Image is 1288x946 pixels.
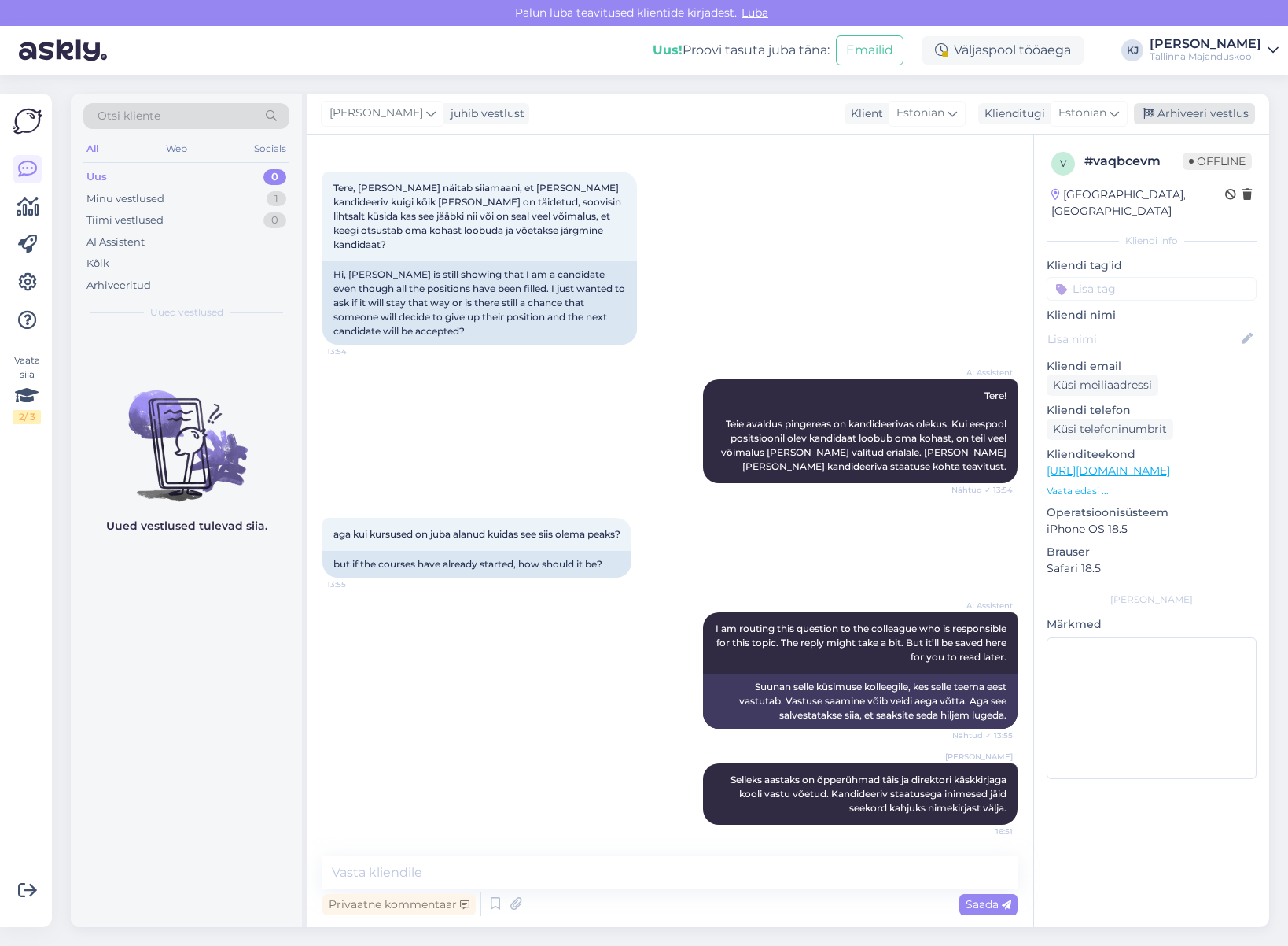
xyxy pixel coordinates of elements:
[1047,504,1257,521] p: Operatsioonisüsteem
[327,578,386,590] span: 13:55
[1047,544,1257,560] p: Brauser
[327,346,386,357] span: 13:54
[845,105,883,122] div: Klient
[1183,153,1252,170] span: Offline
[945,751,1013,763] span: [PERSON_NAME]
[322,894,476,915] div: Privaatne kommentaar
[333,528,620,540] span: aga kui kursused on juba alanud kuidas see siis olema peaks?
[98,108,160,124] span: Otsi kliente
[333,182,624,250] span: Tere, [PERSON_NAME] näitab siiamaani, et [PERSON_NAME] kandideeriv kuigi kõik [PERSON_NAME] on tä...
[1150,50,1261,63] div: Tallinna Majanduskool
[716,623,1009,663] span: I am routing this question to the colleague who is responsible for this topic. The reply might ta...
[263,169,286,185] div: 0
[1047,358,1257,375] p: Kliendi email
[13,106,42,136] img: Askly Logo
[1047,521,1257,538] p: iPhone OS 18.5
[86,212,164,228] div: Tiimi vestlused
[329,105,423,122] span: [PERSON_NAME]
[836,35,903,65] button: Emailid
[1047,277,1257,301] input: Lisa tag
[1150,38,1279,63] a: [PERSON_NAME]Tallinna Majanduskool
[737,6,773,20] span: Luba
[1047,234,1257,248] div: Kliendi info
[13,353,41,424] div: Vaata siia
[1047,593,1257,607] div: [PERSON_NAME]
[263,212,286,228] div: 0
[954,367,1013,379] span: AI Assistent
[1058,105,1106,122] span: Estonian
[86,278,151,294] div: Arhiveeritud
[86,256,109,272] div: Kõik
[1047,419,1173,440] div: Küsi telefoninumbrit
[1084,152,1183,171] div: # vaqbcevm
[86,169,107,185] div: Uus
[251,139,289,159] div: Socials
[86,235,145,250] div: AI Assistent
[922,36,1084,65] div: Väljaspool tööaega
[966,897,1011,911] span: Saada
[1047,464,1170,478] a: [URL][DOMAIN_NAME]
[954,600,1013,612] span: AI Assistent
[267,191,286,207] div: 1
[1047,307,1257,323] p: Kliendi nimi
[13,410,41,424] div: 2 / 3
[1047,402,1257,419] p: Kliendi telefon
[86,191,164,207] div: Minu vestlused
[444,105,524,122] div: juhib vestlust
[1134,103,1255,124] div: Arhiveeri vestlus
[978,105,1045,122] div: Klienditugi
[71,362,302,504] img: No chats
[1047,616,1257,633] p: Märkmed
[954,826,1013,837] span: 16:51
[1121,39,1143,61] div: KJ
[1051,187,1225,220] div: [GEOGRAPHIC_DATA], [GEOGRAPHIC_DATA]
[1047,560,1257,577] p: Safari 18.5
[83,139,101,159] div: All
[653,41,830,60] div: Proovi tasuta juba täna:
[703,674,1018,729] div: Suunan selle küsimuse kolleegile, kes selle teema eest vastutab. Vastuse saamine võib veidi aega ...
[1047,446,1257,463] p: Klienditeekond
[1060,157,1066,169] span: v
[1047,331,1238,348] input: Lisa nimi
[163,139,190,159] div: Web
[952,730,1013,741] span: Nähtud ✓ 13:55
[730,774,1009,814] span: Selleks aastaks on õpperühmad täis ja direktori käskkirjaga kooli vastu võetud. Kandideeriv staat...
[322,551,631,578] div: but if the courses have already started, how should it be?
[896,105,944,122] span: Estonian
[106,518,267,534] p: Uued vestlused tulevad siia.
[322,261,637,345] div: Hi, [PERSON_NAME] is still showing that I am a candidate even though all the positions have been ...
[1150,38,1261,50] div: [PERSON_NAME]
[951,484,1013,496] span: Nähtud ✓ 13:54
[1047,484,1257,498] p: Vaata edasi ...
[1047,375,1158,396] div: Küsi meiliaadressi
[150,305,223,320] span: Uued vestlused
[1047,257,1257,274] p: Kliendi tag'id
[653,42,683,57] b: Uus!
